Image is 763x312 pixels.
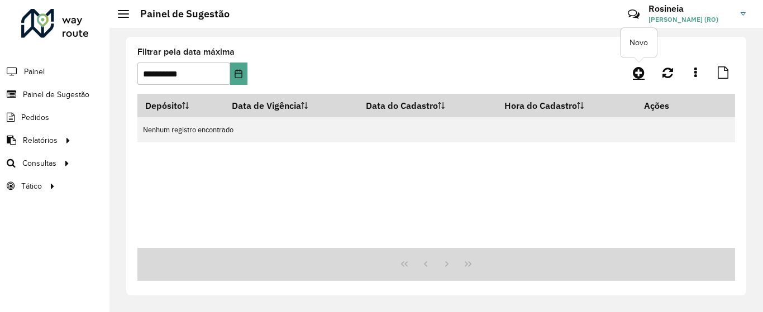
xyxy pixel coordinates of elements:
[648,3,732,14] h3: Rosineia
[224,94,359,117] th: Data de Vigência
[137,45,235,59] label: Filtrar pela data máxima
[622,2,646,26] a: Contato Rápido
[24,66,45,78] span: Painel
[137,94,224,117] th: Depósito
[621,28,657,57] div: Novo
[23,89,89,100] span: Painel de Sugestão
[21,112,49,123] span: Pedidos
[636,94,703,117] th: Ações
[359,94,497,117] th: Data do Cadastro
[21,180,42,192] span: Tático
[230,63,247,85] button: Choose Date
[129,8,230,20] h2: Painel de Sugestão
[648,15,732,25] span: [PERSON_NAME] (RO)
[22,157,56,169] span: Consultas
[137,117,735,142] td: Nenhum registro encontrado
[497,94,636,117] th: Hora do Cadastro
[23,135,58,146] span: Relatórios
